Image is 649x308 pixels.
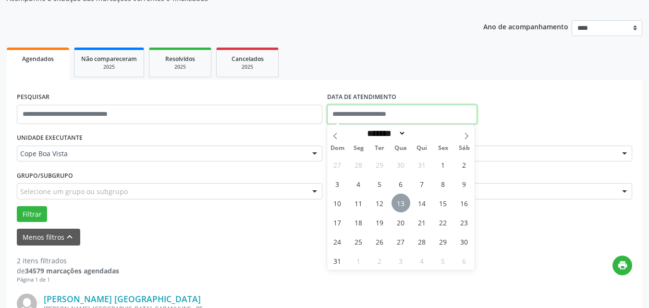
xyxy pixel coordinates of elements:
[392,194,410,212] span: Agosto 13, 2025
[17,168,73,183] label: Grupo/Subgrupo
[349,194,368,212] span: Agosto 11, 2025
[406,128,438,138] input: Year
[349,251,368,270] span: Setembro 1, 2025
[455,174,474,193] span: Agosto 9, 2025
[617,260,628,271] i: print
[328,232,347,251] span: Agosto 24, 2025
[328,251,347,270] span: Agosto 31, 2025
[434,213,453,232] span: Agosto 22, 2025
[81,63,137,71] div: 2025
[328,194,347,212] span: Agosto 10, 2025
[223,63,271,71] div: 2025
[392,155,410,174] span: Julho 30, 2025
[392,174,410,193] span: Agosto 6, 2025
[453,145,475,151] span: Sáb
[17,206,47,222] button: Filtrar
[364,128,406,138] select: Month
[369,145,390,151] span: Ter
[20,186,128,197] span: Selecione um grupo ou subgrupo
[349,155,368,174] span: Julho 28, 2025
[434,194,453,212] span: Agosto 15, 2025
[483,20,568,32] p: Ano de acompanhamento
[17,256,119,266] div: 2 itens filtrados
[455,155,474,174] span: Agosto 2, 2025
[327,90,396,105] label: DATA DE ATENDIMENTO
[370,251,389,270] span: Setembro 2, 2025
[392,251,410,270] span: Setembro 3, 2025
[348,145,369,151] span: Seg
[81,55,137,63] span: Não compareceram
[392,232,410,251] span: Agosto 27, 2025
[370,213,389,232] span: Agosto 19, 2025
[434,174,453,193] span: Agosto 8, 2025
[390,145,411,151] span: Qua
[413,155,431,174] span: Julho 31, 2025
[413,213,431,232] span: Agosto 21, 2025
[17,276,119,284] div: Página 1 de 1
[434,155,453,174] span: Agosto 1, 2025
[25,266,119,275] strong: 34579 marcações agendadas
[413,194,431,212] span: Agosto 14, 2025
[370,194,389,212] span: Agosto 12, 2025
[22,55,54,63] span: Agendados
[17,266,119,276] div: de
[413,232,431,251] span: Agosto 28, 2025
[17,229,80,246] button: Menos filtroskeyboard_arrow_up
[327,145,348,151] span: Dom
[413,174,431,193] span: Agosto 7, 2025
[165,55,195,63] span: Resolvidos
[392,213,410,232] span: Agosto 20, 2025
[328,155,347,174] span: Julho 27, 2025
[156,63,204,71] div: 2025
[370,232,389,251] span: Agosto 26, 2025
[232,55,264,63] span: Cancelados
[349,213,368,232] span: Agosto 18, 2025
[20,149,303,159] span: Cope Boa Vista
[455,194,474,212] span: Agosto 16, 2025
[349,232,368,251] span: Agosto 25, 2025
[328,174,347,193] span: Agosto 3, 2025
[349,174,368,193] span: Agosto 4, 2025
[370,155,389,174] span: Julho 29, 2025
[17,90,49,105] label: PESQUISAR
[455,213,474,232] span: Agosto 23, 2025
[44,294,201,304] a: [PERSON_NAME] [GEOGRAPHIC_DATA]
[455,232,474,251] span: Agosto 30, 2025
[370,174,389,193] span: Agosto 5, 2025
[432,145,453,151] span: Sex
[612,256,632,275] button: print
[17,131,83,146] label: UNIDADE EXECUTANTE
[64,232,75,242] i: keyboard_arrow_up
[411,145,432,151] span: Qui
[434,251,453,270] span: Setembro 5, 2025
[328,213,347,232] span: Agosto 17, 2025
[434,232,453,251] span: Agosto 29, 2025
[413,251,431,270] span: Setembro 4, 2025
[455,251,474,270] span: Setembro 6, 2025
